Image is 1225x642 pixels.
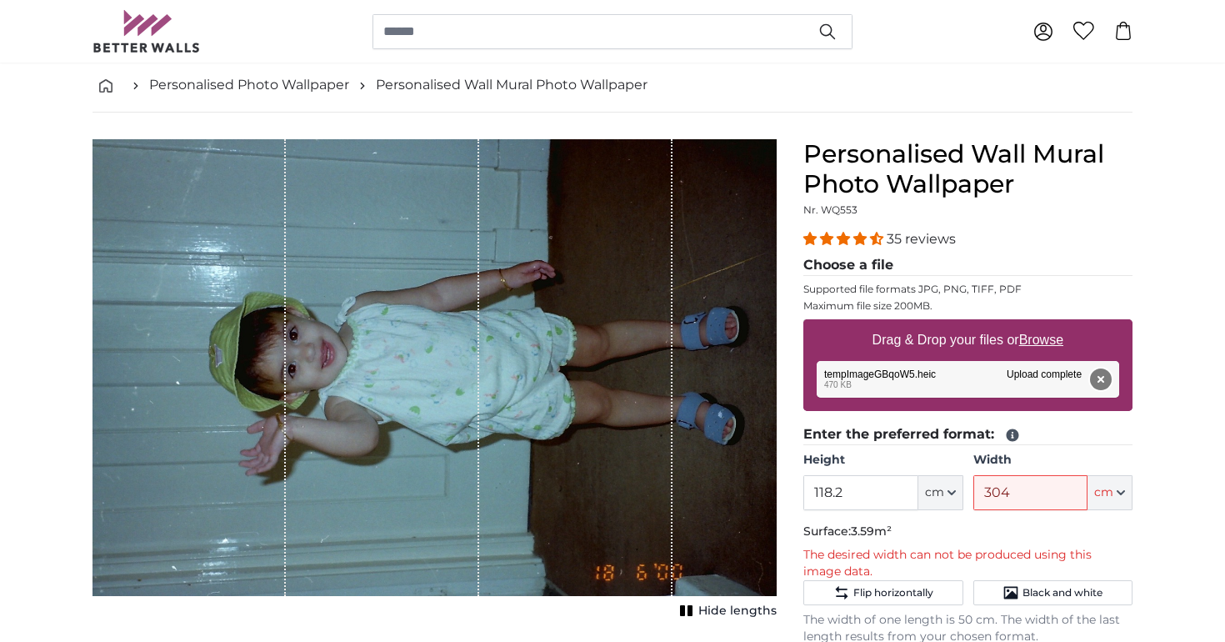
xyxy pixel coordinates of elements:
[1087,475,1132,510] button: cm
[803,524,1132,540] p: Surface:
[803,203,857,216] span: Nr. WQ553
[1022,586,1102,599] span: Black and white
[92,10,201,53] img: Betterwalls
[803,547,1132,580] p: The desired width can not be produced using this image data.
[803,299,1132,313] p: Maximum file size 200MB.
[803,580,962,605] button: Flip horizontally
[925,484,944,501] span: cm
[803,452,962,469] label: Height
[973,452,1132,469] label: Width
[803,255,1132,276] legend: Choose a file
[803,424,1132,445] legend: Enter the preferred format:
[698,603,777,619] span: Hide lengths
[853,586,933,599] span: Flip horizontally
[887,231,956,247] span: 35 reviews
[1094,484,1113,501] span: cm
[866,324,1070,357] label: Drag & Drop your files or
[675,599,777,623] button: Hide lengths
[803,231,887,247] span: 4.34 stars
[92,58,1132,113] nav: breadcrumbs
[973,580,1132,605] button: Black and white
[851,524,892,539] span: 3.59m²
[376,75,647,95] a: Personalised Wall Mural Photo Wallpaper
[1019,333,1063,347] u: Browse
[918,475,963,510] button: cm
[803,139,1132,199] h1: Personalised Wall Mural Photo Wallpaper
[803,283,1132,296] p: Supported file formats JPG, PNG, TIFF, PDF
[92,139,777,623] div: 1 of 1
[149,75,349,95] a: Personalised Photo Wallpaper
